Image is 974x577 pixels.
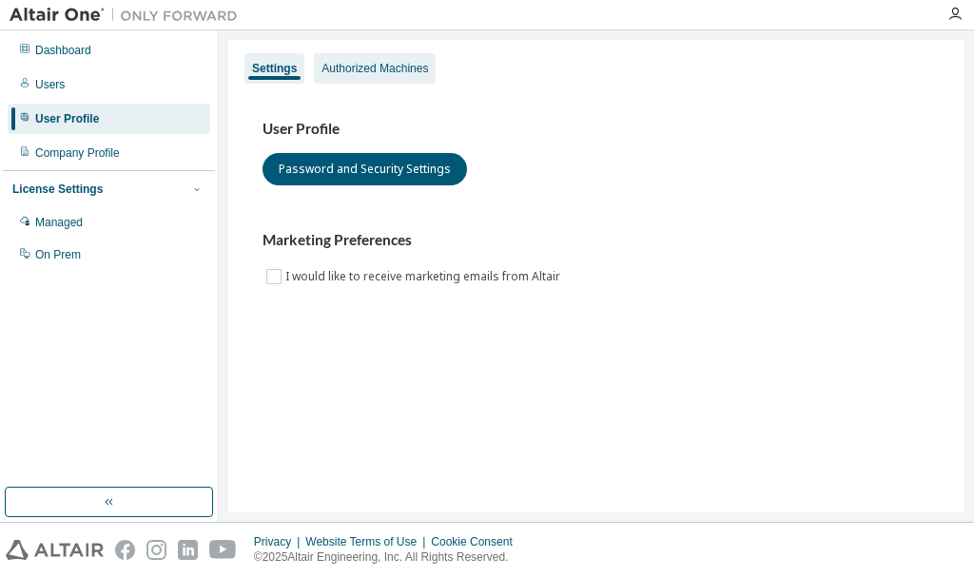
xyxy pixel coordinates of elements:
div: License Settings [12,182,103,197]
div: Privacy [254,534,305,549]
button: Password and Security Settings [263,153,467,185]
div: Website Terms of Use [305,534,431,549]
div: Managed [35,215,83,230]
div: Authorized Machines [321,61,428,76]
img: youtube.svg [209,540,237,560]
div: On Prem [35,247,81,262]
div: Dashboard [35,43,91,58]
div: Company Profile [35,145,120,161]
div: Settings [252,61,297,76]
p: © 2025 Altair Engineering, Inc. All Rights Reserved. [254,549,524,566]
img: facebook.svg [115,540,135,560]
label: I would like to receive marketing emails from Altair [285,265,564,288]
h3: Marketing Preferences [263,231,930,250]
img: Altair One [10,6,247,25]
img: linkedin.svg [178,540,198,560]
img: altair_logo.svg [6,540,104,560]
img: instagram.svg [146,540,166,560]
div: Cookie Consent [431,534,523,549]
div: Users [35,77,65,92]
div: User Profile [35,111,99,126]
h3: User Profile [263,120,930,139]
